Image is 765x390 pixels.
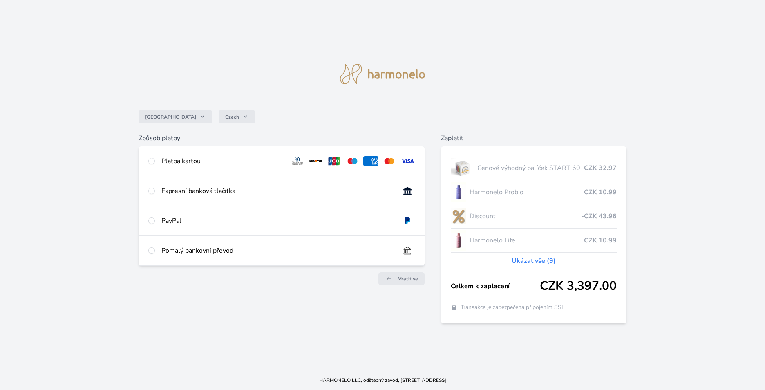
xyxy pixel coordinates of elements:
[451,158,474,178] img: start.jpg
[308,156,323,166] img: discover.svg
[161,156,283,166] div: Platba kartou
[441,133,626,143] h6: Zaplatit
[161,246,394,256] div: Pomalý bankovní převod
[581,211,617,221] span: -CZK 43.96
[451,281,540,291] span: Celkem k zaplacení
[219,110,255,123] button: Czech
[477,163,584,173] span: Cenově výhodný balíček START 60
[470,187,584,197] span: Harmonelo Probio
[584,235,617,245] span: CZK 10.99
[400,246,415,256] img: bankTransfer_IBAN.svg
[139,110,212,123] button: [GEOGRAPHIC_DATA]
[161,216,394,226] div: PayPal
[540,279,617,294] span: CZK 3,397.00
[400,186,415,196] img: onlineBanking_CZ.svg
[340,64,425,84] img: logo.svg
[451,182,466,202] img: CLEAN_PROBIO_se_stinem_x-lo.jpg
[451,206,466,226] img: discount-lo.png
[461,303,565,312] span: Transakce je zabezpečena připojením SSL
[345,156,360,166] img: maestro.svg
[400,156,415,166] img: visa.svg
[584,163,617,173] span: CZK 32.97
[584,187,617,197] span: CZK 10.99
[363,156,378,166] img: amex.svg
[161,186,394,196] div: Expresní banková tlačítka
[225,114,239,120] span: Czech
[327,156,342,166] img: jcb.svg
[145,114,196,120] span: [GEOGRAPHIC_DATA]
[378,272,425,285] a: Vrátit se
[470,211,581,221] span: Discount
[470,235,584,245] span: Harmonelo Life
[139,133,425,143] h6: Způsob platby
[290,156,305,166] img: diners.svg
[451,230,466,251] img: CLEAN_LIFE_se_stinem_x-lo.jpg
[382,156,397,166] img: mc.svg
[400,216,415,226] img: paypal.svg
[398,276,418,282] span: Vrátit se
[512,256,556,266] a: Ukázat vše (9)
